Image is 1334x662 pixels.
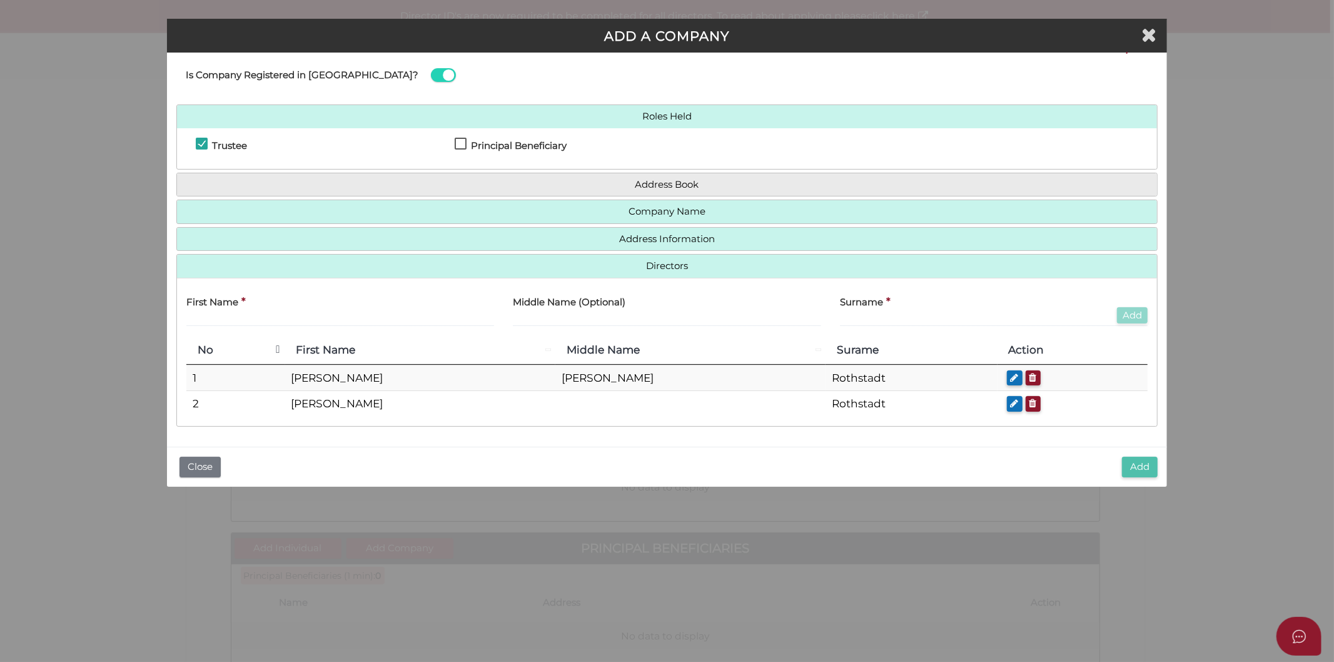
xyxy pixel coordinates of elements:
[285,390,555,417] td: [PERSON_NAME]
[186,365,285,391] td: 1
[1122,457,1158,477] button: Add
[285,336,555,365] th: First Name: activate to sort column ascending
[826,365,997,391] td: Rothstadt
[186,234,1148,245] a: Address Information
[186,390,285,417] td: 2
[998,336,1148,365] th: Action
[186,336,285,365] th: No: activate to sort column descending
[186,297,238,308] h4: First Name
[826,390,997,417] td: Rothstadt
[186,261,1148,272] a: Directors
[513,297,625,308] h4: Middle Name (Optional)
[555,365,826,391] td: [PERSON_NAME]
[285,365,555,391] td: [PERSON_NAME]
[186,206,1148,217] a: Company Name
[840,297,883,308] h4: Surname
[1276,617,1321,656] button: Open asap
[826,336,997,365] th: Surame
[1117,307,1148,324] button: Add
[555,336,826,365] th: Middle Name: activate to sort column ascending
[179,457,221,477] button: Close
